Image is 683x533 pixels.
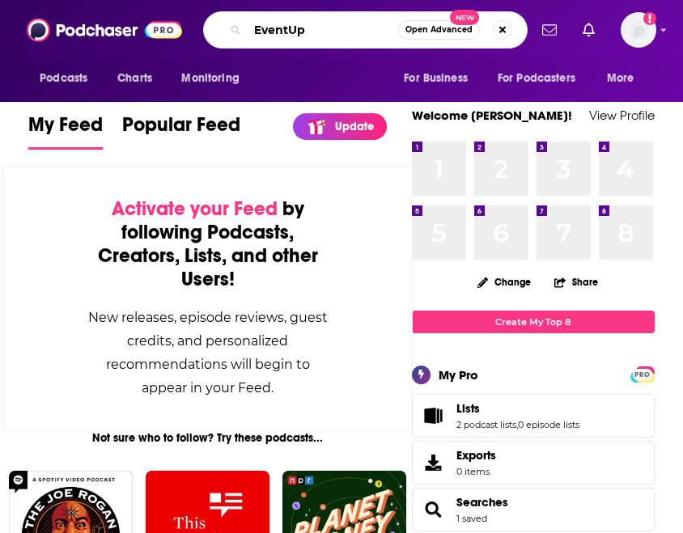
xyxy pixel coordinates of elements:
[456,466,496,477] span: 0 items
[633,367,652,379] a: PRO
[456,419,516,430] a: 2 podcast lists
[554,266,599,298] button: Share
[412,441,655,484] a: Exports
[439,367,478,383] div: My Pro
[27,15,182,45] img: Podchaser - Follow, Share and Rate Podcasts
[404,67,468,90] span: For Business
[122,112,240,150] a: Popular Feed
[293,113,387,140] a: Update
[335,120,374,133] p: Update
[498,67,575,90] span: For Podcasters
[596,63,655,94] button: open menu
[40,67,87,90] span: Podcasts
[418,451,450,474] span: Exports
[456,401,579,416] a: Lists
[589,108,655,123] a: View Profile
[456,401,480,416] span: Lists
[450,10,479,25] span: New
[412,394,655,438] span: Lists
[392,63,488,94] button: open menu
[84,306,331,400] div: New releases, episode reviews, guest credits, and personalized recommendations will begin to appe...
[456,448,496,463] span: Exports
[456,495,508,510] a: Searches
[418,498,450,521] a: Searches
[412,311,655,332] a: Create My Top 8
[418,404,450,427] a: Lists
[181,67,239,90] span: Monitoring
[28,112,103,150] a: My Feed
[2,431,413,445] div: Not sure who to follow? Try these podcasts...
[28,63,108,94] button: open menu
[536,16,563,44] a: Show notifications dropdown
[621,12,656,48] span: Logged in as mresewehr
[643,12,656,25] svg: Add a profile image
[84,197,331,291] div: by following Podcasts, Creators, Lists, and other Users!
[607,67,634,90] span: More
[405,26,473,34] span: Open Advanced
[398,20,480,40] button: Open AdvancedNew
[203,11,528,49] div: Search podcasts, credits, & more...
[122,112,240,146] span: Popular Feed
[633,369,652,381] span: PRO
[170,63,260,94] button: open menu
[28,112,103,146] span: My Feed
[412,108,572,123] a: Welcome [PERSON_NAME]!
[456,513,487,524] a: 1 saved
[412,488,655,531] span: Searches
[518,419,579,430] a: 0 episode lists
[621,12,656,48] button: Show profile menu
[107,63,162,94] a: Charts
[248,17,398,43] input: Search podcasts, credits, & more...
[516,419,518,430] span: ,
[112,197,278,221] span: Activate your Feed
[117,67,152,90] span: Charts
[487,63,599,94] button: open menu
[621,12,656,48] img: User Profile
[468,272,541,292] button: Change
[576,16,601,44] a: Show notifications dropdown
